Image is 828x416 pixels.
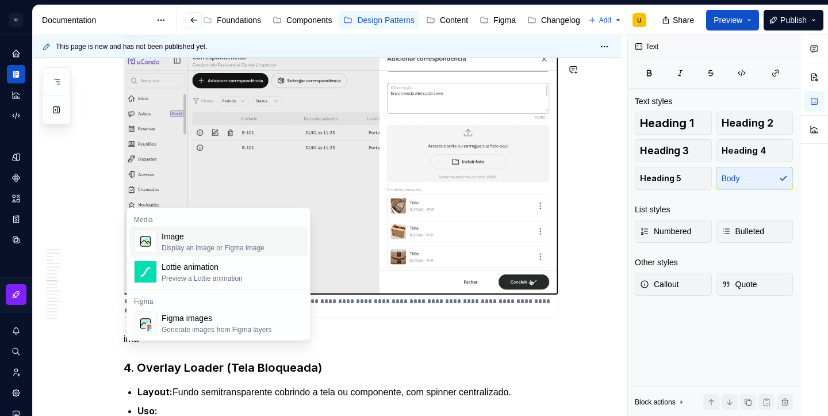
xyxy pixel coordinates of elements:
[124,361,322,375] strong: 4. Overlay Loader (Tela Bloqueada)
[475,11,520,29] a: Figma
[635,139,712,162] button: Heading 3
[440,14,468,26] div: Content
[635,220,712,243] button: Numbered
[716,220,793,243] button: Bulleted
[357,14,415,26] div: Design Patterns
[7,65,25,83] a: Documentation
[7,148,25,166] a: Design tokens
[640,278,679,290] span: Callout
[716,139,793,162] button: Heading 4
[7,189,25,208] a: Assets
[129,297,308,306] div: Figma
[523,11,585,29] a: Changelog
[286,14,332,26] div: Components
[599,16,611,25] span: Add
[129,215,308,224] div: Media
[268,11,336,29] a: Components
[635,112,712,135] button: Heading 1
[7,363,25,381] a: Invite team
[637,16,642,25] div: U
[162,261,243,273] div: Lottie animation
[56,42,208,51] span: This page is new and has not been published yet.
[673,14,694,26] span: Share
[635,204,670,215] div: List styles
[127,208,310,341] div: Suggestions
[7,384,25,402] a: Settings
[716,273,793,296] button: Quote
[493,14,516,26] div: Figma
[137,386,172,398] strong: Layout:
[7,44,25,63] a: Home
[7,106,25,125] a: Code automation
[635,394,686,410] div: Block actions
[640,117,694,129] span: Heading 1
[714,14,742,26] span: Preview
[635,257,678,268] div: Other styles
[9,13,23,27] div: U
[656,10,701,30] button: Share
[217,14,261,26] div: Foundations
[162,231,264,242] div: Image
[42,14,151,26] div: Documentation
[722,145,766,157] span: Heading 4
[640,173,681,184] span: Heading 5
[198,11,266,29] a: Foundations
[780,14,807,26] span: Publish
[124,332,558,346] p: ima
[162,274,243,283] div: Preview a Lottie animation
[585,12,626,28] button: Add
[716,112,793,135] button: Heading 2
[7,169,25,187] a: Components
[640,145,689,157] span: Heading 3
[7,86,25,104] a: Analytics
[640,226,691,237] span: Numbered
[706,10,759,30] button: Preview
[162,325,271,334] div: Generate images from Figma layers
[421,11,473,29] a: Content
[722,117,773,129] span: Heading 2
[7,342,25,361] button: Search ⌘K
[7,322,25,340] button: Notifications
[722,226,765,237] span: Bulleted
[635,167,712,190] button: Heading 5
[162,312,271,324] div: Figma images
[541,14,580,26] div: Changelog
[722,278,757,290] span: Quote
[7,210,25,228] a: Storybook stories
[137,385,558,399] p: Fundo semitransparente cobrindo a tela ou componente, com spinner centralizado.
[635,273,712,296] button: Callout
[162,243,264,253] div: Display an image or Figma image
[764,10,823,30] button: Publish
[137,9,536,32] div: Page tree
[7,231,25,249] a: Data sources
[339,11,419,29] a: Design Patterns
[2,7,30,32] button: U
[635,96,672,107] div: Text styles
